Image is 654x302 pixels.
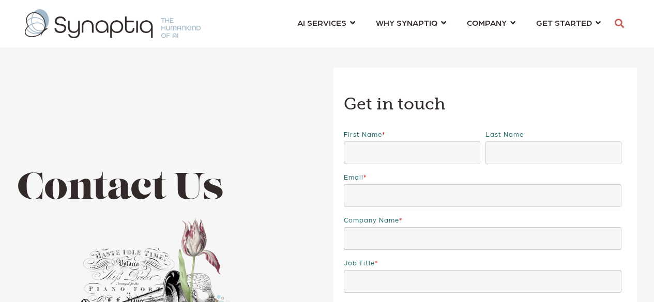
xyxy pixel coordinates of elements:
[485,130,524,138] span: Last name
[344,173,363,181] span: Email
[467,13,515,32] a: COMPANY
[287,5,611,42] nav: menu
[25,9,201,38] img: synaptiq logo-1
[297,15,346,29] span: AI SERVICES
[344,93,627,115] h3: Get in touch
[536,15,592,29] span: GET STARTED
[17,169,321,210] h1: Contact Us
[297,13,355,32] a: AI SERVICES
[376,15,437,29] span: WHY SYNAPTIQ
[344,259,375,266] span: Job Title
[467,15,507,29] span: COMPANY
[344,130,382,138] span: First name
[536,13,601,32] a: GET STARTED
[376,13,446,32] a: WHY SYNAPTIQ
[344,216,399,224] span: Company name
